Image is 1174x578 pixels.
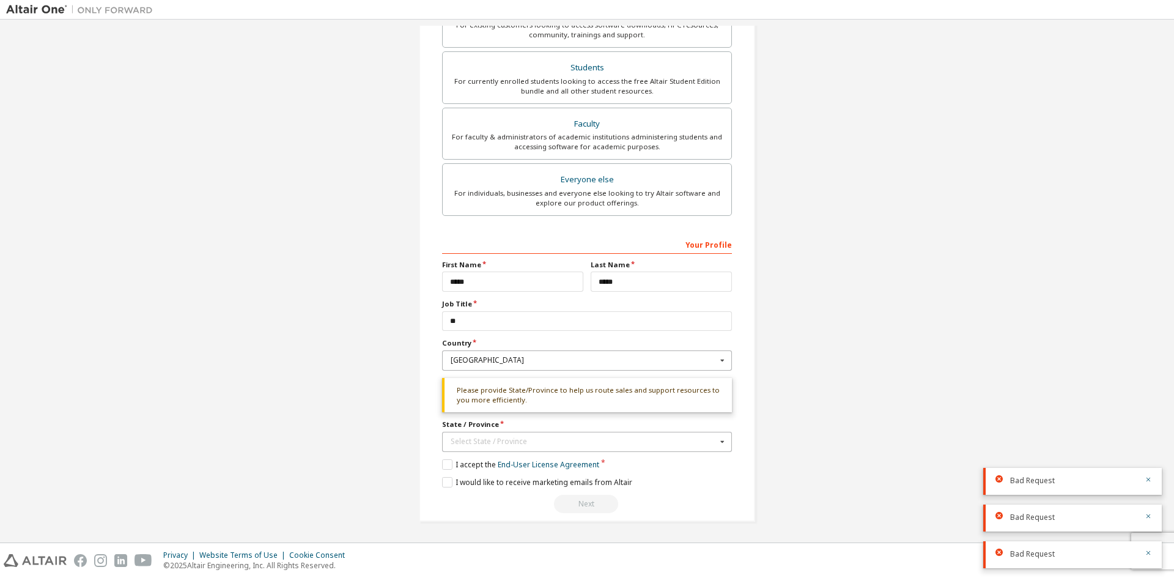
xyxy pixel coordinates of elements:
[450,116,724,133] div: Faculty
[1010,513,1055,522] span: Bad Request
[114,554,127,567] img: linkedin.svg
[74,554,87,567] img: facebook.svg
[450,76,724,96] div: For currently enrolled students looking to access the free Altair Student Edition bundle and all ...
[442,260,583,270] label: First Name
[450,171,724,188] div: Everyone else
[4,554,67,567] img: altair_logo.svg
[94,554,107,567] img: instagram.svg
[591,260,732,270] label: Last Name
[1010,476,1055,486] span: Bad Request
[6,4,159,16] img: Altair One
[442,420,732,429] label: State / Province
[450,188,724,208] div: For individuals, businesses and everyone else looking to try Altair software and explore our prod...
[442,234,732,254] div: Your Profile
[1010,549,1055,559] span: Bad Request
[289,550,352,560] div: Cookie Consent
[450,132,724,152] div: For faculty & administrators of academic institutions administering students and accessing softwa...
[451,357,717,364] div: [GEOGRAPHIC_DATA]
[450,59,724,76] div: Students
[442,459,599,470] label: I accept the
[163,550,199,560] div: Privacy
[163,560,352,571] p: © 2025 Altair Engineering, Inc. All Rights Reserved.
[442,299,732,309] label: Job Title
[442,495,732,513] div: Read and acccept EULA to continue
[442,378,732,413] div: Please provide State/Province to help us route sales and support resources to you more efficiently.
[450,20,724,40] div: For existing customers looking to access software downloads, HPC resources, community, trainings ...
[199,550,289,560] div: Website Terms of Use
[135,554,152,567] img: youtube.svg
[498,459,599,470] a: End-User License Agreement
[451,438,717,445] div: Select State / Province
[442,477,632,487] label: I would like to receive marketing emails from Altair
[442,338,732,348] label: Country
